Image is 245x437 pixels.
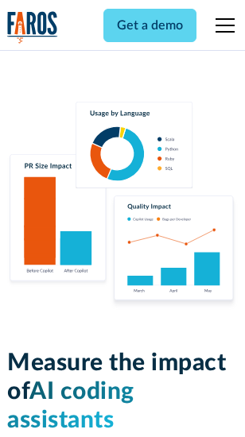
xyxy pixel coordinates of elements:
h1: Measure the impact of [7,349,238,435]
a: Get a demo [103,9,196,42]
div: menu [206,6,238,44]
a: home [7,11,58,44]
img: Logo of the analytics and reporting company Faros. [7,11,58,44]
span: AI coding assistants [7,380,134,432]
img: Charts tracking GitHub Copilot's usage and impact on velocity and quality [7,102,238,311]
